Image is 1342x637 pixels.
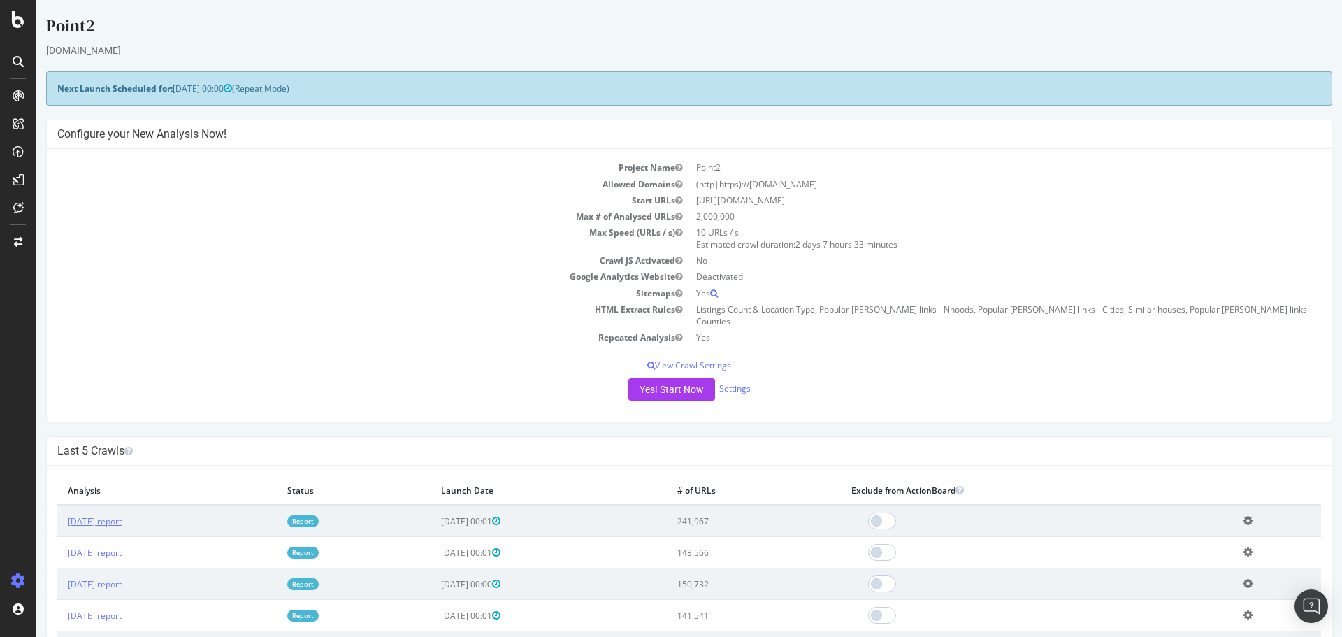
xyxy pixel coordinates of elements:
[405,578,464,590] span: [DATE] 00:00
[251,610,282,622] a: Report
[21,176,653,192] td: Allowed Domains
[21,127,1285,141] h4: Configure your New Analysis Now!
[21,329,653,345] td: Repeated Analysis
[405,610,464,622] span: [DATE] 00:01
[136,83,196,94] span: [DATE] 00:00
[31,578,85,590] a: [DATE] report
[21,476,240,505] th: Analysis
[1294,589,1328,623] div: Open Intercom Messenger
[630,537,805,568] td: 148,566
[251,578,282,590] a: Report
[251,547,282,559] a: Report
[31,515,85,527] a: [DATE] report
[805,476,1197,505] th: Exclude from ActionBoard
[21,269,653,285] td: Google Analytics Website
[10,43,1296,57] div: [DOMAIN_NAME]
[21,192,653,208] td: Start URLs
[394,476,630,505] th: Launch Date
[21,83,136,94] strong: Next Launch Scheduled for:
[653,252,1285,269] td: No
[653,269,1285,285] td: Deactivated
[653,192,1285,208] td: [URL][DOMAIN_NAME]
[653,224,1285,252] td: 10 URLs / s Estimated crawl duration:
[630,505,805,537] td: 241,967
[10,14,1296,43] div: Point2
[240,476,394,505] th: Status
[653,329,1285,345] td: Yes
[31,610,85,622] a: [DATE] report
[21,252,653,269] td: Crawl JS Activated
[653,285,1285,301] td: Yes
[592,378,679,401] button: Yes! Start Now
[653,208,1285,224] td: 2,000,000
[21,285,653,301] td: Sitemaps
[21,159,653,176] td: Project Name
[683,382,714,394] a: Settings
[21,224,653,252] td: Max Speed (URLs / s)
[630,568,805,600] td: 150,732
[653,176,1285,192] td: (http|https)://[DOMAIN_NAME]
[251,515,282,527] a: Report
[630,600,805,631] td: 141,541
[630,476,805,505] th: # of URLs
[653,159,1285,176] td: Point2
[21,301,653,329] td: HTML Extract Rules
[31,547,85,559] a: [DATE] report
[21,444,1285,458] h4: Last 5 Crawls
[759,238,861,250] span: 2 days 7 hours 33 minutes
[10,71,1296,106] div: (Repeat Mode)
[405,547,464,559] span: [DATE] 00:01
[21,208,653,224] td: Max # of Analysed URLs
[653,301,1285,329] td: Listings Count & Location Type, Popular [PERSON_NAME] links - Nhoods, Popular [PERSON_NAME] links...
[21,359,1285,371] p: View Crawl Settings
[405,515,464,527] span: [DATE] 00:01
